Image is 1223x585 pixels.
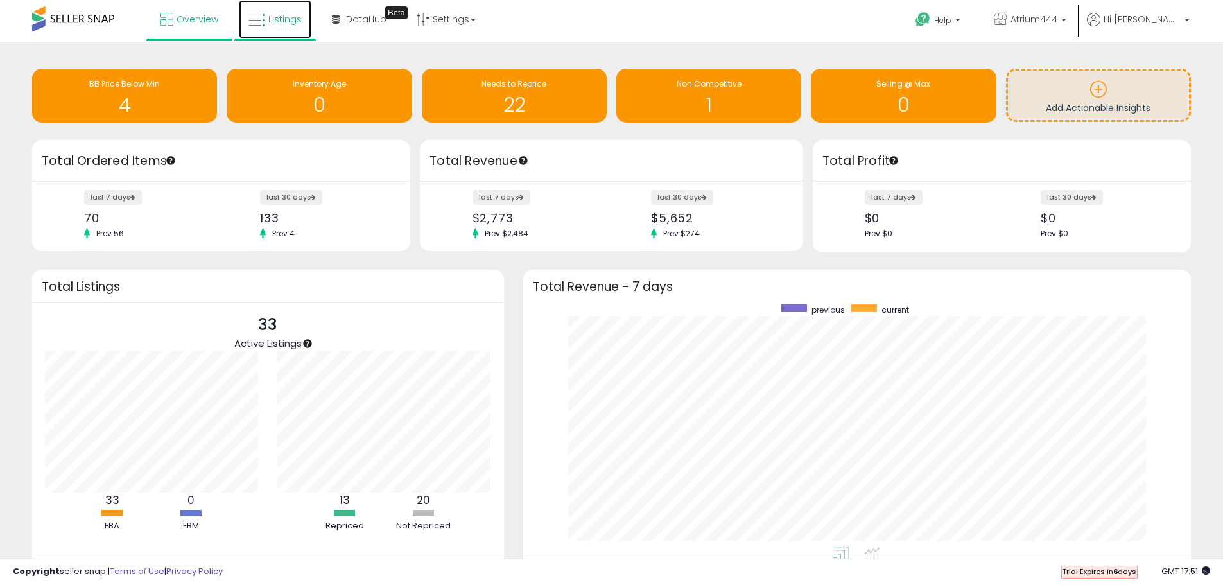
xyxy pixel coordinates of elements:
[651,190,713,205] label: last 30 days
[822,152,1181,170] h3: Total Profit
[260,190,322,205] label: last 30 days
[1161,565,1210,577] span: 2025-09-11 17:51 GMT
[429,152,794,170] h3: Total Revenue
[1010,13,1057,26] span: Atrium444
[234,336,302,350] span: Active Listings
[89,78,160,89] span: BB Price Below Min
[42,152,401,170] h3: Total Ordered Items
[473,211,602,225] div: $2,773
[84,211,212,225] div: 70
[302,338,313,349] div: Tooltip anchor
[533,282,1181,292] h3: Total Revenue - 7 days
[417,493,430,508] b: 20
[616,69,801,123] a: Non Competitive 1
[39,94,211,116] h1: 4
[385,520,462,532] div: Not Repriced
[90,228,130,239] span: Prev: 56
[227,69,412,123] a: Inventory Age 0
[110,565,164,577] a: Terms of Use
[865,211,993,225] div: $0
[422,69,607,123] a: Needs to Reprice 22
[234,313,302,337] p: 33
[876,78,930,89] span: Selling @ Max
[677,78,742,89] span: Non Competitive
[166,565,223,577] a: Privacy Policy
[346,13,386,26] span: DataHub
[865,228,892,239] span: Prev: $0
[1113,566,1118,577] b: 6
[340,493,350,508] b: 13
[1041,211,1168,225] div: $0
[32,69,217,123] a: BB Price Below Min 4
[293,78,346,89] span: Inventory Age
[266,228,301,239] span: Prev: 4
[1087,13,1190,42] a: Hi [PERSON_NAME]
[177,13,218,26] span: Overview
[934,15,951,26] span: Help
[428,94,600,116] h1: 22
[105,493,119,508] b: 33
[1041,228,1068,239] span: Prev: $0
[187,493,195,508] b: 0
[811,69,996,123] a: Selling @ Max 0
[811,304,845,315] span: previous
[481,78,546,89] span: Needs to Reprice
[865,190,923,205] label: last 7 days
[268,13,302,26] span: Listings
[623,94,795,116] h1: 1
[1104,13,1181,26] span: Hi [PERSON_NAME]
[651,211,781,225] div: $5,652
[1008,71,1189,120] a: Add Actionable Insights
[1063,566,1136,577] span: Trial Expires in days
[13,565,60,577] strong: Copyright
[306,520,383,532] div: Repriced
[260,211,388,225] div: 133
[657,228,706,239] span: Prev: $274
[881,304,909,315] span: current
[42,282,494,292] h3: Total Listings
[1041,190,1103,205] label: last 30 days
[74,520,151,532] div: FBA
[915,12,931,28] i: Get Help
[13,566,223,578] div: seller snap | |
[517,155,529,166] div: Tooltip anchor
[1046,101,1150,114] span: Add Actionable Insights
[233,94,405,116] h1: 0
[905,2,973,42] a: Help
[817,94,989,116] h1: 0
[473,190,530,205] label: last 7 days
[888,155,899,166] div: Tooltip anchor
[165,155,177,166] div: Tooltip anchor
[153,520,230,532] div: FBM
[84,190,142,205] label: last 7 days
[478,228,535,239] span: Prev: $2,484
[385,6,408,19] div: Tooltip anchor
